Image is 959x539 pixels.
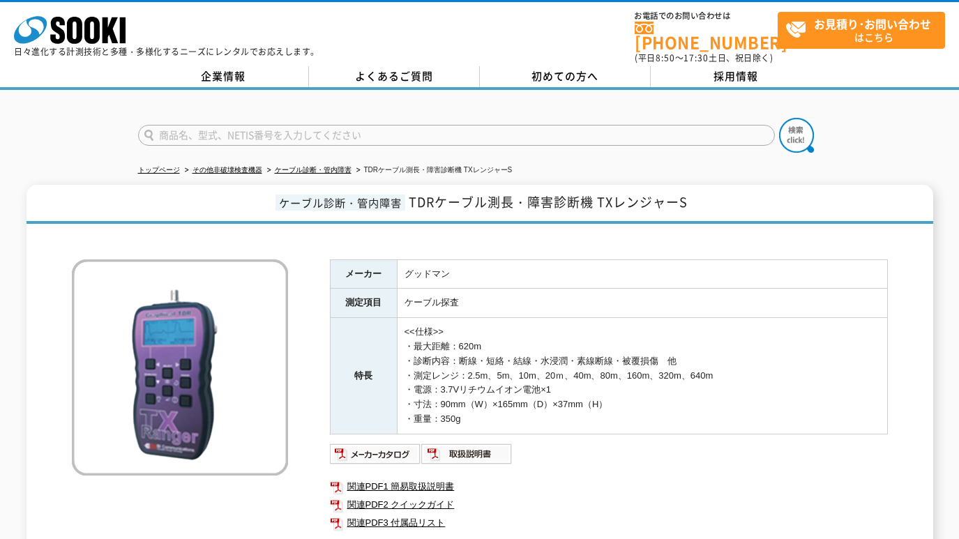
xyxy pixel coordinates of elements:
[778,12,945,49] a: お見積り･お問い合わせはこちら
[330,259,397,289] th: メーカー
[785,13,944,47] span: はこちら
[397,289,887,318] td: ケーブル探査
[397,318,887,434] td: <<仕様>> ・最大距離：620m ・診断内容：断線・短絡・結線・水浸潤・素線断線・被覆損傷 他 ・測定レンジ：2.5m、5m、10m、20ｍ、40m、80m、160m、320m、640m ・電...
[397,259,887,289] td: グッドマン
[354,163,513,178] li: TDRケーブル測長・障害診断機 TXレンジャーS
[192,166,262,174] a: その他非破壊検査機器
[779,118,814,153] img: btn_search.png
[14,47,319,56] p: 日々進化する計測技術と多種・多様化するニーズにレンタルでお応えします。
[138,125,775,146] input: 商品名、型式、NETIS番号を入力してください
[72,259,288,476] img: TDRケーブル測長・障害診断機 TXレンジャーS
[635,12,778,20] span: お電話でのお問い合わせは
[275,166,352,174] a: ケーブル診断・管内障害
[421,443,513,465] img: 取扱説明書
[409,192,688,211] span: TDRケーブル測長・障害診断機 TXレンジャーS
[330,514,888,532] a: 関連PDF3 付属品リスト
[138,166,180,174] a: トップページ
[330,496,888,514] a: 関連PDF2 クイックガイド
[421,452,513,462] a: 取扱説明書
[814,15,931,32] strong: お見積り･お問い合わせ
[275,195,405,211] span: ケーブル診断・管内障害
[330,443,421,465] img: メーカーカタログ
[330,289,397,318] th: 測定項目
[309,66,480,87] a: よくあるご質問
[656,52,675,64] span: 8:50
[635,22,778,50] a: [PHONE_NUMBER]
[480,66,651,87] a: 初めての方へ
[635,52,773,64] span: (平日 ～ 土日、祝日除く)
[531,68,598,84] span: 初めての方へ
[330,478,888,496] a: 関連PDF1 簡易取扱説明書
[330,318,397,434] th: 特長
[138,66,309,87] a: 企業情報
[651,66,822,87] a: 採用情報
[684,52,709,64] span: 17:30
[330,452,421,462] a: メーカーカタログ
